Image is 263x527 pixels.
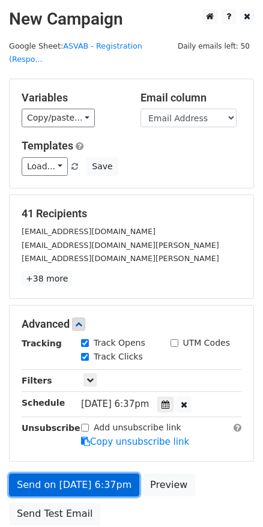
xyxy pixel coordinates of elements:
[22,376,52,385] strong: Filters
[22,91,122,104] h5: Variables
[22,339,62,348] strong: Tracking
[22,271,72,286] a: +38 more
[183,337,230,349] label: UTM Codes
[22,109,95,127] a: Copy/paste...
[22,318,241,331] h5: Advanced
[81,399,149,409] span: [DATE] 6:37pm
[22,254,219,263] small: [EMAIL_ADDRESS][DOMAIN_NAME][PERSON_NAME]
[174,41,254,50] a: Daily emails left: 50
[22,139,73,152] a: Templates
[174,40,254,53] span: Daily emails left: 50
[9,41,142,64] a: ASVAB - Registration (Respo...
[22,207,241,220] h5: 41 Recipients
[141,91,241,104] h5: Email column
[94,337,145,349] label: Track Opens
[94,351,143,363] label: Track Clicks
[86,157,118,176] button: Save
[22,241,219,250] small: [EMAIL_ADDRESS][DOMAIN_NAME][PERSON_NAME]
[94,421,181,434] label: Add unsubscribe link
[22,398,65,408] strong: Schedule
[9,41,142,64] small: Google Sheet:
[203,469,263,527] iframe: Chat Widget
[22,227,156,236] small: [EMAIL_ADDRESS][DOMAIN_NAME]
[22,423,80,433] strong: Unsubscribe
[22,157,68,176] a: Load...
[81,436,189,447] a: Copy unsubscribe link
[9,502,100,525] a: Send Test Email
[142,474,195,496] a: Preview
[9,9,254,29] h2: New Campaign
[9,474,139,496] a: Send on [DATE] 6:37pm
